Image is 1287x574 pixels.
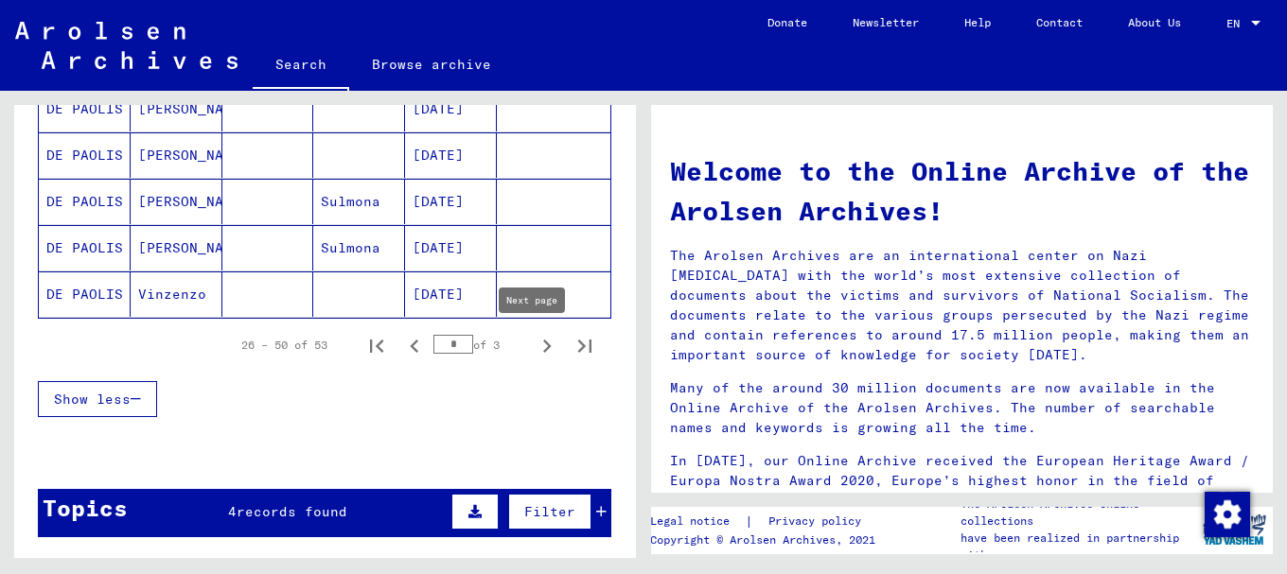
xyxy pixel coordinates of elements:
span: Show less [54,391,131,408]
a: Privacy policy [753,512,884,531]
div: | [650,512,884,531]
mat-cell: [PERSON_NAME] [131,179,222,224]
mat-cell: [DATE] [405,225,497,270]
mat-cell: [DATE] [405,86,497,131]
a: Legal notice [650,512,745,531]
mat-cell: Sulmona [313,225,405,270]
button: First page [358,326,396,364]
p: have been realized in partnership with [961,530,1195,564]
mat-cell: [DATE] [405,271,497,317]
a: Search [253,42,349,91]
mat-cell: DE PAOLIS [39,86,131,131]
span: records found [237,503,347,520]
div: Topics [43,491,128,525]
div: of 3 [433,336,528,354]
mat-cell: [DATE] [405,132,497,178]
img: Change consent [1205,492,1250,537]
mat-cell: DE PAOLIS [39,271,131,317]
button: Last page [566,326,604,364]
p: The Arolsen Archives online collections [961,496,1195,530]
mat-cell: DE PAOLIS [39,225,131,270]
mat-cell: DE PAOLIS [39,179,131,224]
mat-cell: [PERSON_NAME] [131,86,222,131]
mat-cell: DE PAOLIS [39,132,131,178]
mat-cell: [PERSON_NAME] [131,225,222,270]
p: In [DATE], our Online Archive received the European Heritage Award / Europa Nostra Award 2020, Eu... [670,451,1254,511]
span: EN [1226,17,1247,30]
h1: Welcome to the Online Archive of the Arolsen Archives! [670,151,1254,231]
button: Show less [38,381,157,417]
mat-cell: [PERSON_NAME] [131,132,222,178]
img: yv_logo.png [1199,506,1270,553]
div: Change consent [1204,491,1249,536]
button: Filter [508,494,591,530]
p: Many of the around 30 million documents are now available in the Online Archive of the Arolsen Ar... [670,378,1254,438]
div: 26 – 50 of 53 [241,337,327,354]
img: Arolsen_neg.svg [15,22,238,69]
button: Previous page [396,326,433,364]
p: The Arolsen Archives are an international center on Nazi [MEDICAL_DATA] with the world’s most ext... [670,246,1254,365]
a: Browse archive [349,42,514,87]
button: Next page [528,326,566,364]
mat-cell: [DATE] [405,179,497,224]
span: 4 [228,503,237,520]
mat-cell: Vinzenzo [131,271,222,317]
span: Filter [524,503,575,520]
p: Copyright © Arolsen Archives, 2021 [650,531,884,548]
mat-cell: Sulmona [313,179,405,224]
